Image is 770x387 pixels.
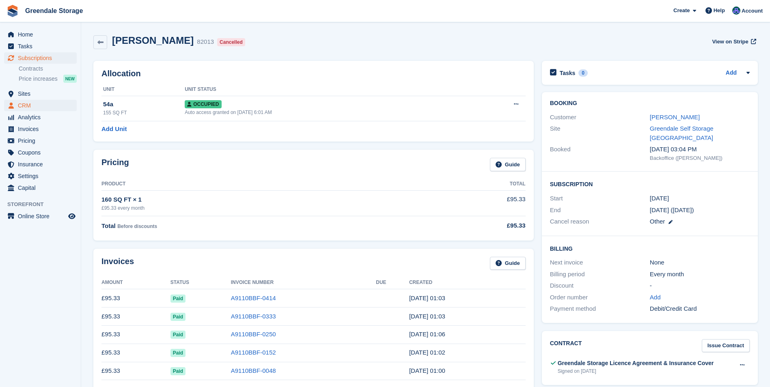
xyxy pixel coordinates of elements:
[170,313,185,321] span: Paid
[4,52,77,64] a: menu
[702,339,750,353] a: Issue Contract
[18,52,67,64] span: Subscriptions
[550,244,750,252] h2: Billing
[4,170,77,182] a: menu
[22,4,86,17] a: Greendale Storage
[101,69,526,78] h2: Allocation
[101,222,116,229] span: Total
[117,224,157,229] span: Before discounts
[409,331,445,338] time: 2025-06-30 00:06:42 UTC
[67,211,77,221] a: Preview store
[101,83,185,96] th: Unit
[170,331,185,339] span: Paid
[4,135,77,146] a: menu
[18,88,67,99] span: Sites
[197,37,214,47] div: 82013
[550,124,650,142] div: Site
[19,75,58,83] span: Price increases
[4,211,77,222] a: menu
[419,178,526,191] th: Total
[101,204,419,212] div: £95.33 every month
[4,147,77,158] a: menu
[103,109,185,116] div: 155 SQ FT
[4,100,77,111] a: menu
[231,349,276,356] a: A9110BBF-0152
[726,69,737,78] a: Add
[409,313,445,320] time: 2025-07-30 00:03:31 UTC
[673,6,690,15] span: Create
[4,41,77,52] a: menu
[63,75,77,83] div: NEW
[18,41,67,52] span: Tasks
[650,114,700,120] a: [PERSON_NAME]
[650,293,661,302] a: Add
[650,270,750,279] div: Every month
[409,295,445,301] time: 2025-08-30 00:03:38 UTC
[6,5,19,17] img: stora-icon-8386f47178a22dfd0bd8f6a31ec36ba5ce8667c1dd55bd0f319d3a0aa187defe.svg
[4,29,77,40] a: menu
[714,6,725,15] span: Help
[101,257,134,270] h2: Invoices
[709,35,758,48] a: View on Stripe
[103,100,185,109] div: 54a
[550,180,750,188] h2: Subscription
[558,368,714,375] div: Signed on [DATE]
[231,276,376,289] th: Invoice Number
[490,257,526,270] a: Guide
[712,38,748,46] span: View on Stripe
[550,293,650,302] div: Order number
[231,367,276,374] a: A9110BBF-0048
[170,349,185,357] span: Paid
[409,367,445,374] time: 2025-04-30 00:00:13 UTC
[550,194,650,203] div: Start
[409,349,445,356] time: 2025-05-30 00:02:14 UTC
[550,304,650,314] div: Payment method
[170,276,231,289] th: Status
[650,206,694,213] span: [DATE] ([DATE])
[550,270,650,279] div: Billing period
[578,69,588,77] div: 0
[101,362,170,380] td: £95.33
[185,100,221,108] span: Occupied
[170,295,185,303] span: Paid
[18,100,67,111] span: CRM
[18,211,67,222] span: Online Store
[550,339,582,353] h2: Contract
[419,190,526,216] td: £95.33
[550,206,650,215] div: End
[558,359,714,368] div: Greendale Storage Licence Agreement & Insurance Cover
[101,307,170,326] td: £95.33
[560,69,576,77] h2: Tasks
[409,276,526,289] th: Created
[650,281,750,290] div: -
[550,113,650,122] div: Customer
[101,125,127,134] a: Add Unit
[101,276,170,289] th: Amount
[101,344,170,362] td: £95.33
[18,135,67,146] span: Pricing
[19,65,77,73] a: Contracts
[650,258,750,267] div: None
[650,194,669,203] time: 2025-04-30 00:00:00 UTC
[650,218,665,225] span: Other
[742,7,763,15] span: Account
[18,112,67,123] span: Analytics
[550,281,650,290] div: Discount
[550,145,650,162] div: Booked
[101,178,419,191] th: Product
[550,258,650,267] div: Next invoice
[217,38,245,46] div: Cancelled
[650,145,750,154] div: [DATE] 03:04 PM
[4,88,77,99] a: menu
[18,29,67,40] span: Home
[4,123,77,135] a: menu
[185,83,470,96] th: Unit Status
[231,295,276,301] a: A9110BBF-0414
[4,159,77,170] a: menu
[18,159,67,170] span: Insurance
[101,289,170,307] td: £95.33
[7,200,81,209] span: Storefront
[185,109,470,116] div: Auto access granted on [DATE] 6:01 AM
[550,100,750,107] h2: Booking
[231,331,276,338] a: A9110BBF-0250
